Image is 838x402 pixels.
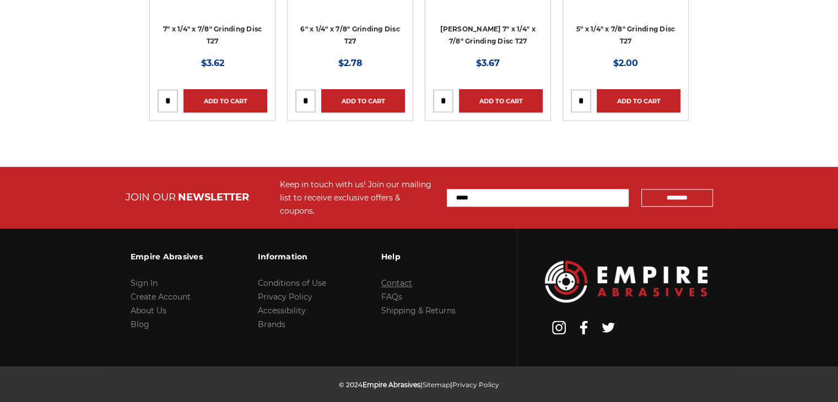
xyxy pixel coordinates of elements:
h3: Information [258,245,326,268]
span: Empire Abrasives [363,380,420,388]
a: Sign In [131,278,158,288]
a: Brands [258,319,285,329]
span: JOIN OUR [126,191,176,203]
a: Blog [131,319,149,329]
a: Add to Cart [459,89,543,112]
a: Privacy Policy [452,380,499,388]
span: $3.67 [476,58,500,68]
h3: Empire Abrasives [131,245,203,268]
a: Sitemap [423,380,450,388]
a: Conditions of Use [258,278,326,288]
a: Accessibility [258,306,306,316]
a: Shipping & Returns [381,306,456,316]
a: About Us [131,306,166,316]
a: Add to Cart [597,89,680,112]
span: NEWSLETTER [178,191,249,203]
a: Add to Cart [183,89,267,112]
a: 6" x 1/4" x 7/8" Grinding Disc T27 [300,25,400,46]
span: $2.78 [338,58,363,68]
span: $2.00 [613,58,638,68]
a: 5" x 1/4" x 7/8" Grinding Disc T27 [576,25,675,46]
a: [PERSON_NAME] 7" x 1/4" x 7/8" Grinding Disc T27 [440,25,535,46]
a: Add to Cart [321,89,405,112]
img: Empire Abrasives Logo Image [545,260,707,302]
h3: Help [381,245,456,268]
p: © 2024 | | [339,377,499,391]
a: Privacy Policy [258,292,312,302]
a: 7" x 1/4" x 7/8" Grinding Disc T27 [163,25,262,46]
a: FAQs [381,292,402,302]
a: Contact [381,278,412,288]
a: Create Account [131,292,191,302]
div: Keep in touch with us! Join our mailing list to receive exclusive offers & coupons. [280,178,436,218]
span: $3.62 [201,58,224,68]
